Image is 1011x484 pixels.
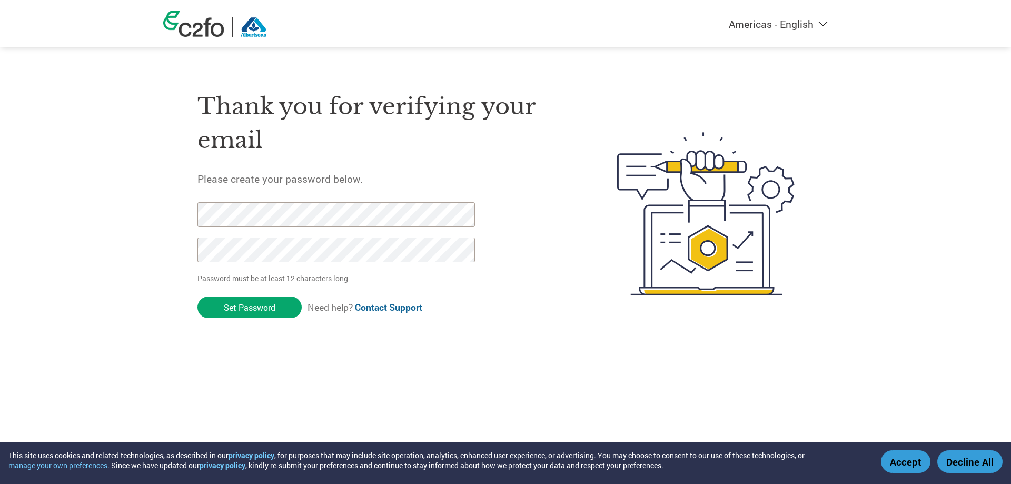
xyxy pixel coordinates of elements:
div: This site uses cookies and related technologies, as described in our , for purposes that may incl... [8,450,866,470]
button: manage your own preferences [8,460,107,470]
p: Password must be at least 12 characters long [197,273,479,284]
button: Decline All [937,450,1003,473]
input: Set Password [197,297,302,318]
h1: Thank you for verifying your email [197,90,567,157]
button: Accept [881,450,930,473]
a: privacy policy [200,460,245,470]
a: privacy policy [229,450,274,460]
img: c2fo logo [163,11,224,37]
img: create-password [598,74,814,353]
span: Need help? [308,301,422,313]
a: Contact Support [355,301,422,313]
h5: Please create your password below. [197,172,567,185]
img: Albertsons Companies [241,17,267,37]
